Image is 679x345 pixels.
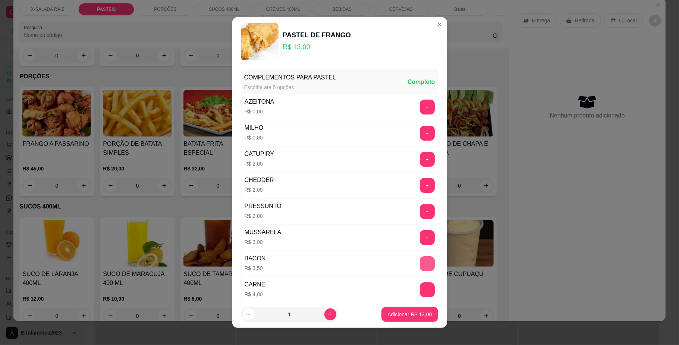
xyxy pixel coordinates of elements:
[381,307,438,322] button: Adicionar R$ 13,00
[245,97,274,106] div: AZEITONA
[245,212,282,220] p: R$ 2,00
[420,230,435,245] button: add
[245,108,274,115] p: R$ 0,00
[420,204,435,219] button: add
[245,160,274,167] p: R$ 2,00
[245,280,265,289] div: CARNE
[434,19,446,31] button: Close
[244,84,336,91] div: Escolha até 5 opções
[245,186,274,194] p: R$ 2,00
[420,100,435,115] button: add
[408,78,435,87] div: Completo
[420,152,435,167] button: add
[244,73,336,82] div: COMPLEMENTOS PARA PASTEL
[245,123,264,132] div: MILHO
[245,176,274,185] div: CHEDDER
[420,256,435,271] button: add
[245,238,282,246] p: R$ 3,00
[245,264,266,272] p: R$ 3,50
[245,202,282,211] div: PRESSUNTO
[243,308,255,320] button: decrease-product-quantity
[324,308,336,320] button: increase-product-quantity
[241,23,279,60] img: product-image
[283,42,351,52] p: R$ 13,00
[245,150,274,159] div: CATUPIRY
[420,282,435,297] button: add
[245,291,265,298] p: R$ 4,00
[245,228,282,237] div: MUSSARELA
[283,30,351,40] div: PASTEL DE FRANGO
[420,126,435,141] button: add
[387,311,432,318] p: Adicionar R$ 13,00
[420,178,435,193] button: add
[245,134,264,141] p: R$ 0,00
[245,254,266,263] div: BACON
